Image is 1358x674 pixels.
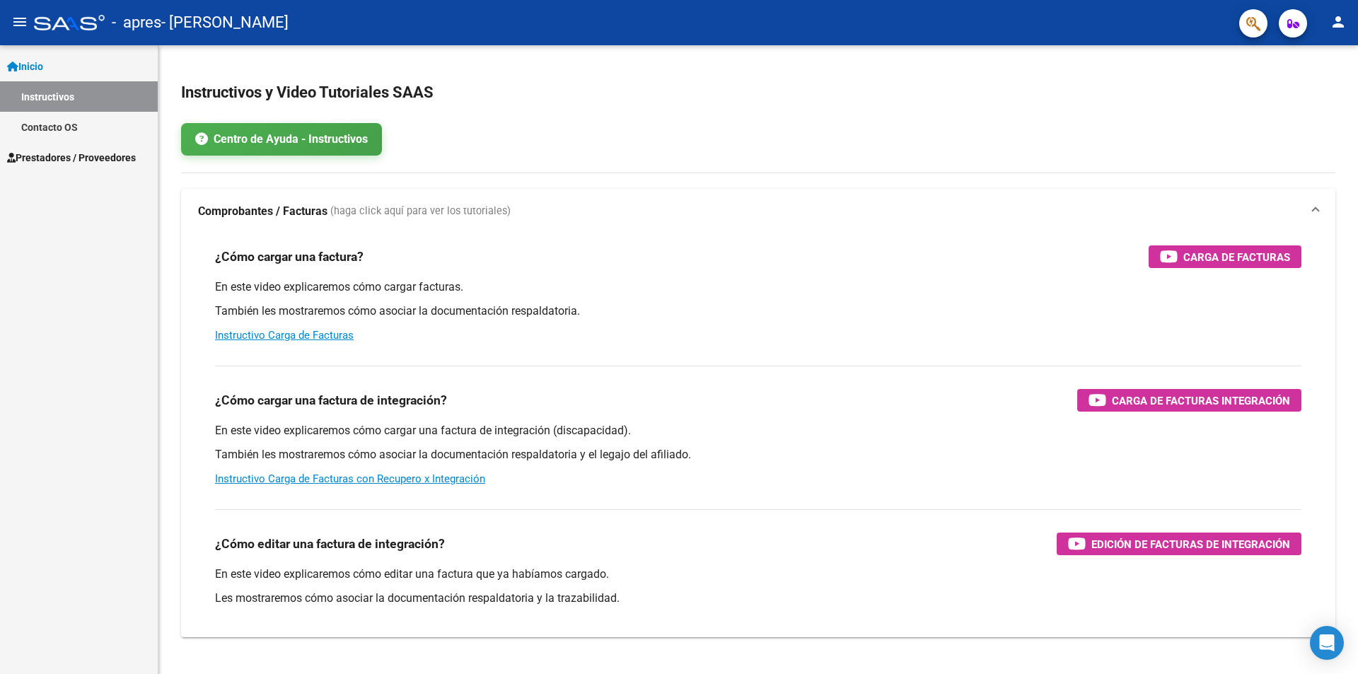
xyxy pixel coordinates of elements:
[1112,392,1290,409] span: Carga de Facturas Integración
[11,13,28,30] mat-icon: menu
[7,59,43,74] span: Inicio
[215,303,1301,319] p: También les mostraremos cómo asociar la documentación respaldatoria.
[1057,533,1301,555] button: Edición de Facturas de integración
[1330,13,1347,30] mat-icon: person
[112,7,161,38] span: - apres
[215,423,1301,438] p: En este video explicaremos cómo cargar una factura de integración (discapacidad).
[215,247,364,267] h3: ¿Cómo cargar una factura?
[215,591,1301,606] p: Les mostraremos cómo asociar la documentación respaldatoria y la trazabilidad.
[1077,389,1301,412] button: Carga de Facturas Integración
[7,150,136,165] span: Prestadores / Proveedores
[215,534,445,554] h3: ¿Cómo editar una factura de integración?
[181,79,1335,106] h2: Instructivos y Video Tutoriales SAAS
[1183,248,1290,266] span: Carga de Facturas
[198,204,327,219] strong: Comprobantes / Facturas
[215,472,485,485] a: Instructivo Carga de Facturas con Recupero x Integración
[1149,245,1301,268] button: Carga de Facturas
[161,7,289,38] span: - [PERSON_NAME]
[215,279,1301,295] p: En este video explicaremos cómo cargar facturas.
[215,447,1301,463] p: También les mostraremos cómo asociar la documentación respaldatoria y el legajo del afiliado.
[181,189,1335,234] mat-expansion-panel-header: Comprobantes / Facturas (haga click aquí para ver los tutoriales)
[215,390,447,410] h3: ¿Cómo cargar una factura de integración?
[181,123,382,156] a: Centro de Ayuda - Instructivos
[330,204,511,219] span: (haga click aquí para ver los tutoriales)
[1310,626,1344,660] div: Open Intercom Messenger
[181,234,1335,637] div: Comprobantes / Facturas (haga click aquí para ver los tutoriales)
[215,566,1301,582] p: En este video explicaremos cómo editar una factura que ya habíamos cargado.
[215,329,354,342] a: Instructivo Carga de Facturas
[1091,535,1290,553] span: Edición de Facturas de integración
